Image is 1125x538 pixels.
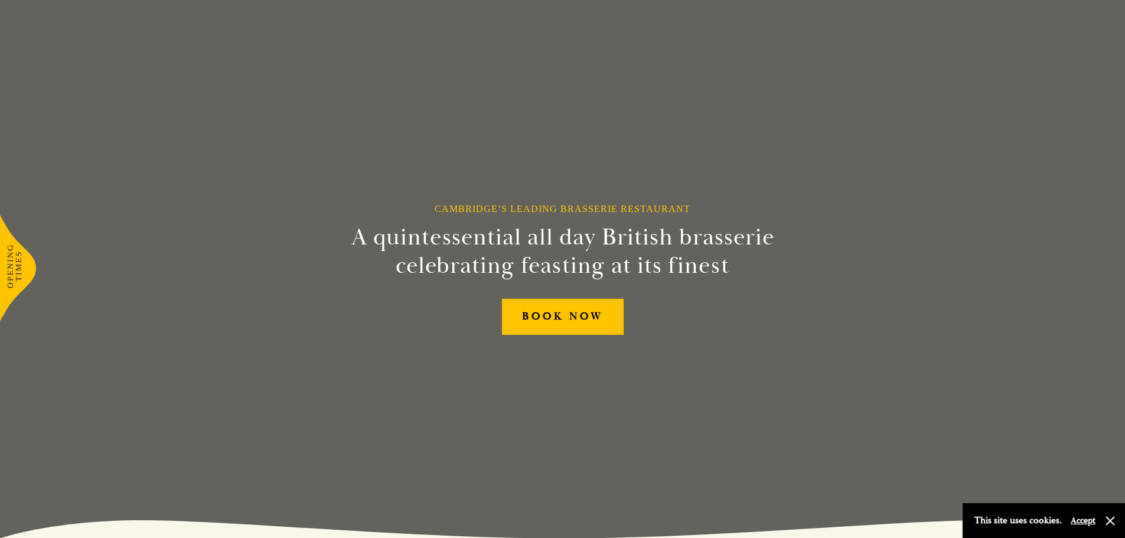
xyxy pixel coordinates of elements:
a: BOOK NOW [502,299,624,335]
button: Close and accept [1104,515,1116,527]
button: Accept [1071,515,1095,526]
h1: Cambridge’s Leading Brasserie Restaurant [435,203,690,214]
h2: A quintessential all day British brasserie celebrating feasting at its finest [294,223,832,280]
p: This site uses cookies. [974,512,1062,529]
